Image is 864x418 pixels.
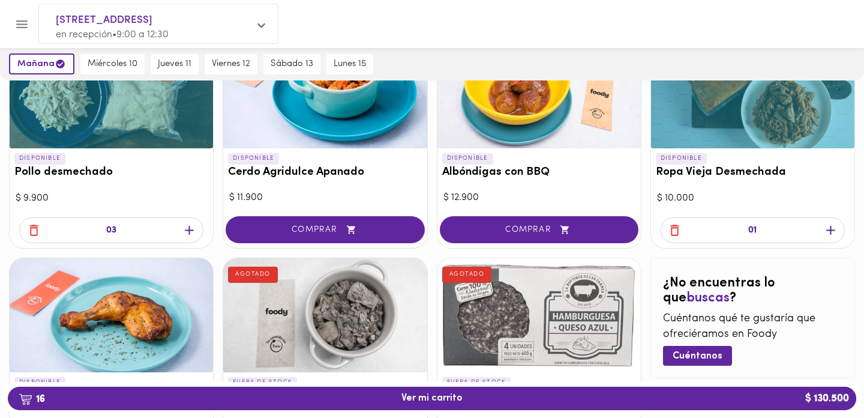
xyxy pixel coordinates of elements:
[656,166,850,179] h3: Ropa Vieja Desmechada
[794,348,852,406] iframe: Messagebird Livechat Widget
[212,59,250,70] span: viernes 12
[228,267,278,282] div: AGOTADO
[326,54,373,74] button: lunes 15
[686,291,730,305] span: buscas
[437,34,641,148] div: Albóndigas con BBQ
[10,258,213,372] div: Pierna pernil al horno
[228,153,279,164] p: DISPONIBLE
[11,391,52,407] b: 16
[7,10,37,39] button: Menu
[9,53,74,74] button: mañana
[17,58,66,70] span: mañana
[228,377,297,388] p: FUERA DE STOCK
[656,153,707,164] p: DISPONIBLE
[229,191,421,205] div: $ 11.900
[158,59,191,70] span: jueves 11
[56,13,249,28] span: [STREET_ADDRESS]
[56,30,169,40] span: en recepción • 9:00 a 12:30
[16,192,207,205] div: $ 9.900
[106,224,116,238] p: 03
[443,191,635,205] div: $ 12.900
[437,258,641,372] div: CARNE DE HAMBURGUESA CON QUESO AZUL
[657,192,848,205] div: $ 10.000
[440,216,638,243] button: COMPRAR
[263,54,320,74] button: sábado 13
[455,225,623,235] span: COMPRAR
[663,346,732,366] button: Cuéntanos
[401,393,463,404] span: Ver mi carrito
[80,54,145,74] button: miércoles 10
[442,153,493,164] p: DISPONIBLE
[663,312,842,342] p: Cuéntanos qué te gustaría que ofreciéramos en Foody
[223,258,427,372] div: Goulash de carne
[226,216,424,243] button: COMPRAR
[663,276,842,305] h2: ¿No encuentras lo que ?
[14,377,65,388] p: DISPONIBLE
[8,387,856,410] button: 16Ver mi carrito$ 130.500
[228,166,422,179] h3: Cerdo Agridulce Apanado
[241,225,409,235] span: COMPRAR
[14,166,208,179] h3: Pollo desmechado
[88,59,137,70] span: miércoles 10
[334,59,366,70] span: lunes 15
[442,267,492,282] div: AGOTADO
[442,166,636,179] h3: Albóndigas con BBQ
[151,54,199,74] button: jueves 11
[19,393,32,405] img: cart.png
[10,34,213,148] div: Pollo desmechado
[748,224,757,238] p: 01
[442,377,511,388] p: FUERA DE STOCK
[223,34,427,148] div: Cerdo Agridulce Apanado
[271,59,313,70] span: sábado 13
[14,153,65,164] p: DISPONIBLE
[673,351,722,362] span: Cuéntanos
[651,34,854,148] div: Ropa Vieja Desmechada
[205,54,257,74] button: viernes 12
